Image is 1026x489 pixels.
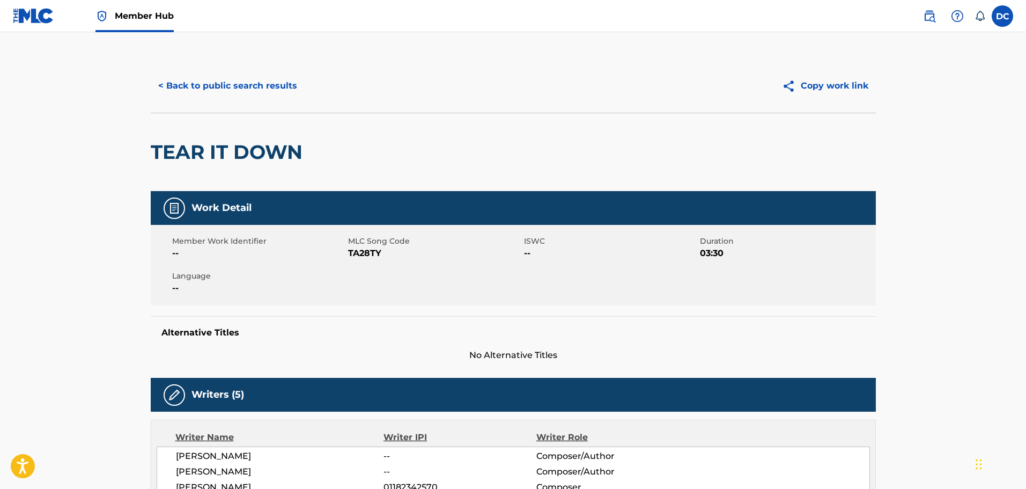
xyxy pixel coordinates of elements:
[115,10,174,22] span: Member Hub
[774,72,876,99] button: Copy work link
[172,247,345,260] span: --
[172,236,345,247] span: Member Work Identifier
[151,72,305,99] button: < Back to public search results
[172,271,345,282] span: Language
[947,5,968,27] div: Help
[782,79,801,93] img: Copy work link
[191,202,252,214] h5: Work Detail
[383,465,536,478] span: --
[176,465,384,478] span: [PERSON_NAME]
[996,322,1026,408] iframe: Resource Center
[348,247,521,260] span: TA28TY
[700,247,873,260] span: 03:30
[524,236,697,247] span: ISWC
[923,10,936,23] img: search
[919,5,940,27] a: Public Search
[536,465,675,478] span: Composer/Author
[700,236,873,247] span: Duration
[976,448,982,480] div: Drag
[975,11,985,21] div: Notifications
[161,327,865,338] h5: Alternative Titles
[151,140,308,164] h2: TEAR IT DOWN
[168,389,181,402] img: Writers
[175,431,384,444] div: Writer Name
[383,431,536,444] div: Writer IPI
[151,349,876,362] span: No Alternative Titles
[992,5,1013,27] div: User Menu
[191,389,244,401] h5: Writers (5)
[172,282,345,295] span: --
[95,10,108,23] img: Top Rightsholder
[176,450,384,463] span: [PERSON_NAME]
[951,10,964,23] img: help
[348,236,521,247] span: MLC Song Code
[13,8,54,24] img: MLC Logo
[536,431,675,444] div: Writer Role
[972,437,1026,489] iframe: Chat Widget
[536,450,675,463] span: Composer/Author
[524,247,697,260] span: --
[168,202,181,215] img: Work Detail
[383,450,536,463] span: --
